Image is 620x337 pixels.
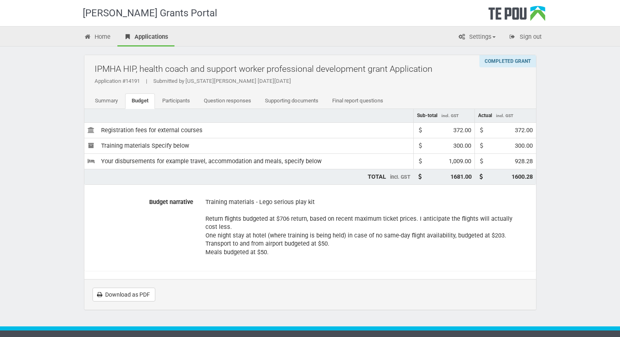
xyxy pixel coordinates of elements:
a: Question responses [197,93,258,109]
span: incl. GST [496,113,513,118]
td: Actual [475,109,536,123]
label: Budget narrative [89,195,200,206]
td: Your disbursements for example travel, accommodation and meals, specify below [84,153,414,169]
td: Registration fees for external courses [84,122,414,138]
div: Training materials - Lego serious play kit Return flights budgeted at $706 return, based on recen... [205,195,525,259]
a: Participants [156,93,196,109]
div: 928.28 [515,157,533,166]
a: Applications [117,29,174,47]
a: Download as PDF [93,288,155,302]
div: Te Pou Logo [488,6,545,26]
div: 372.00 [515,126,533,135]
div: 1681.00 [450,173,472,181]
div: 1,009.00 [449,157,471,166]
td: TOTAL [84,169,414,184]
a: Supporting documents [258,93,325,109]
div: Application #14191 Submitted by [US_STATE][PERSON_NAME] [DATE][DATE] [95,78,530,85]
h2: IPMHA HIP, health coach and support worker professional development grant Application [95,59,530,78]
span: incl. GST [441,113,459,118]
span: | [140,78,153,84]
a: Sign out [503,29,548,47]
div: 300.00 [515,142,533,150]
td: Sub-total [414,109,475,123]
a: Summary [88,93,124,109]
a: Home [78,29,117,47]
div: Completed grant [479,55,536,67]
span: incl. GST [390,174,410,180]
a: Final report questions [326,93,390,109]
td: Training materials Specify below [84,138,414,153]
a: Budget [125,93,155,109]
div: 300.00 [453,142,471,150]
div: 1600.28 [512,173,533,181]
div: 372.00 [453,126,471,135]
a: Settings [452,29,502,47]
